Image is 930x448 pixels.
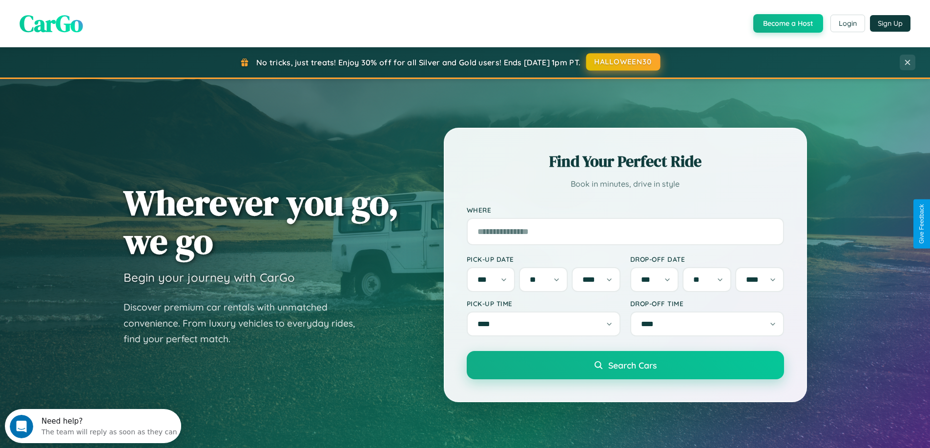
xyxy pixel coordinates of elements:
[870,15,910,32] button: Sign Up
[10,415,33,438] iframe: Intercom live chat
[467,206,784,214] label: Where
[37,16,172,26] div: The team will reply as soon as they can
[830,15,865,32] button: Login
[467,177,784,191] p: Book in minutes, drive in style
[20,7,83,39] span: CarGo
[256,58,580,67] span: No tricks, just treats! Enjoy 30% off for all Silver and Gold users! Ends [DATE] 1pm PT.
[124,270,295,285] h3: Begin your journey with CarGo
[4,4,182,31] div: Open Intercom Messenger
[753,14,823,33] button: Become a Host
[467,351,784,379] button: Search Cars
[467,255,620,263] label: Pick-up Date
[124,183,399,260] h1: Wherever you go, we go
[918,204,925,244] div: Give Feedback
[5,409,181,443] iframe: Intercom live chat discovery launcher
[608,360,657,370] span: Search Cars
[630,299,784,308] label: Drop-off Time
[37,8,172,16] div: Need help?
[467,151,784,172] h2: Find Your Perfect Ride
[630,255,784,263] label: Drop-off Date
[586,53,661,71] button: HALLOWEEN30
[124,299,368,347] p: Discover premium car rentals with unmatched convenience. From luxury vehicles to everyday rides, ...
[467,299,620,308] label: Pick-up Time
